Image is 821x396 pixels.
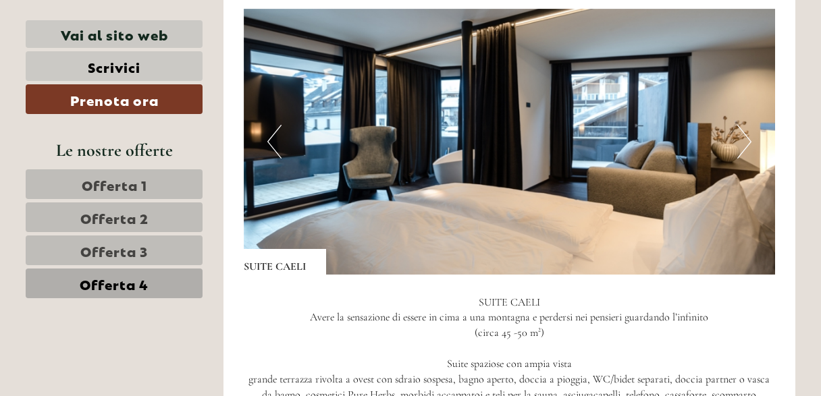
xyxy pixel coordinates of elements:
[80,274,149,293] span: Offerta 4
[80,208,149,227] span: Offerta 2
[26,51,203,81] a: Scrivici
[737,125,751,159] button: Next
[82,175,147,194] span: Offerta 1
[26,20,203,48] a: Vai al sito web
[267,125,282,159] button: Previous
[80,241,148,260] span: Offerta 3
[244,249,326,275] div: SUITE CAELI
[26,138,203,163] div: Le nostre offerte
[244,9,776,275] img: image
[26,84,203,114] a: Prenota ora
